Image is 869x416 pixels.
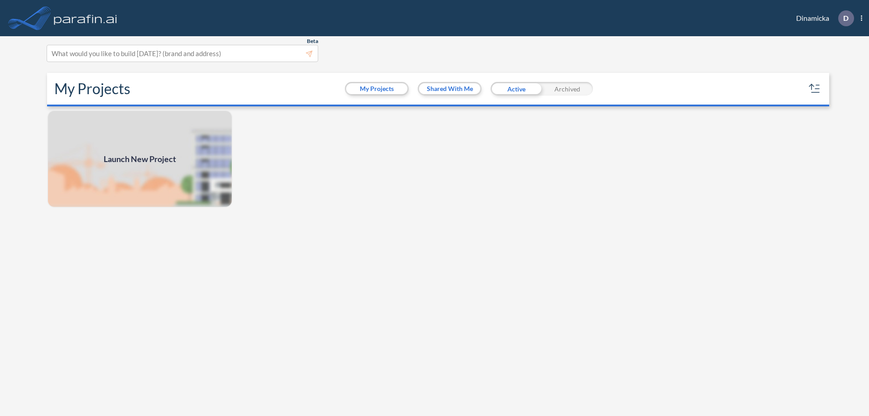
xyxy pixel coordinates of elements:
[807,81,822,96] button: sort
[419,83,480,94] button: Shared With Me
[104,153,176,165] span: Launch New Project
[542,82,593,96] div: Archived
[843,14,849,22] p: D
[307,38,318,45] span: Beta
[54,80,130,97] h2: My Projects
[47,110,233,208] img: add
[491,82,542,96] div: Active
[346,83,407,94] button: My Projects
[52,9,119,27] img: logo
[783,10,862,26] div: Dinamicka
[47,110,233,208] a: Launch New Project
